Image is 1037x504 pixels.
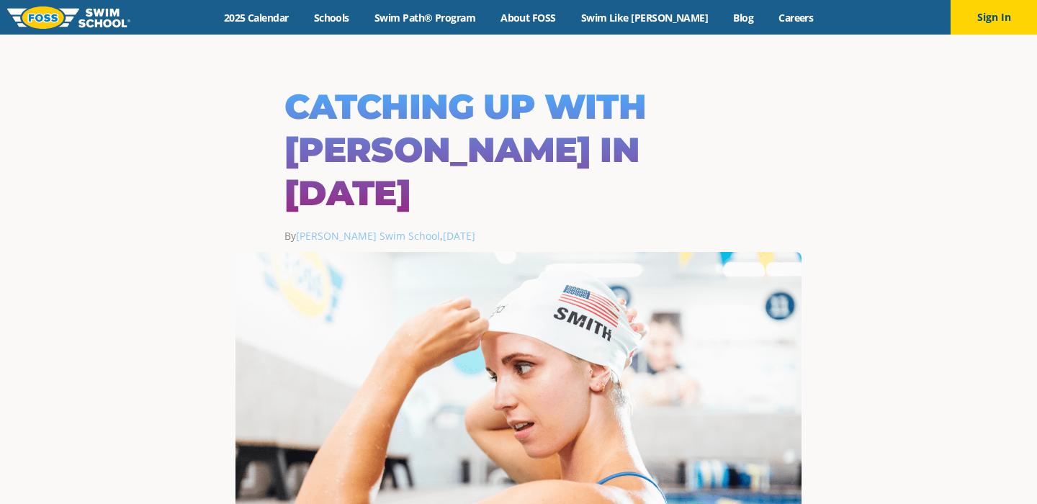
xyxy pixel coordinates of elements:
img: FOSS Swim School Logo [7,6,130,29]
a: About FOSS [488,11,569,24]
a: Swim Like [PERSON_NAME] [568,11,721,24]
a: [DATE] [443,229,475,243]
a: 2025 Calendar [211,11,301,24]
span: By [284,229,440,243]
h1: Catching Up with [PERSON_NAME] in [DATE] [284,85,753,215]
a: Schools [301,11,362,24]
a: [PERSON_NAME] Swim School [296,229,440,243]
a: Blog [721,11,766,24]
span: , [440,229,475,243]
a: Careers [766,11,826,24]
a: Swim Path® Program [362,11,488,24]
